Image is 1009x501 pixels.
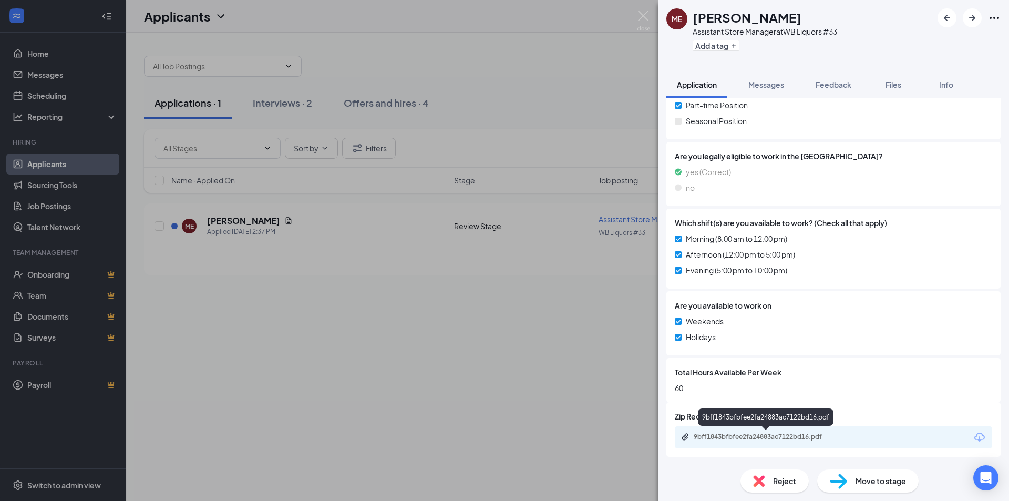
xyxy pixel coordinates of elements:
[686,315,724,327] span: Weekends
[686,249,795,260] span: Afternoon (12:00 pm to 5:00 pm)
[675,382,992,394] span: 60
[973,431,986,444] svg: Download
[686,233,787,244] span: Morning (8:00 am to 12:00 pm)
[816,80,851,89] span: Feedback
[686,331,716,343] span: Holidays
[698,408,833,426] div: 9bff1843bfbfee2fa24883ac7122bd16.pdf
[693,40,739,51] button: PlusAdd a tag
[675,217,887,229] span: Which shift(s) are you available to work? (Check all that apply)
[677,80,717,89] span: Application
[941,12,953,24] svg: ArrowLeftNew
[675,300,771,311] span: Are you available to work on
[693,8,801,26] h1: [PERSON_NAME]
[675,366,781,378] span: Total Hours Available Per Week
[675,411,749,422] span: Zip Recruiter Resume
[773,475,796,487] span: Reject
[686,166,731,178] span: yes (Correct)
[672,14,682,24] div: ME
[973,465,998,490] div: Open Intercom Messenger
[988,12,1001,24] svg: Ellipses
[693,26,837,37] div: Assistant Store Manager at WB Liquors #33
[686,264,787,276] span: Evening (5:00 pm to 10:00 pm)
[694,433,841,441] div: 9bff1843bfbfee2fa24883ac7122bd16.pdf
[681,433,851,443] a: Paperclip9bff1843bfbfee2fa24883ac7122bd16.pdf
[856,475,906,487] span: Move to stage
[748,80,784,89] span: Messages
[681,433,689,441] svg: Paperclip
[886,80,901,89] span: Files
[938,8,956,27] button: ArrowLeftNew
[730,43,737,49] svg: Plus
[686,99,748,111] span: Part-time Position
[939,80,953,89] span: Info
[675,150,992,162] span: Are you legally eligible to work in the [GEOGRAPHIC_DATA]?
[966,12,979,24] svg: ArrowRight
[686,115,747,127] span: Seasonal Position
[963,8,982,27] button: ArrowRight
[686,182,695,193] span: no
